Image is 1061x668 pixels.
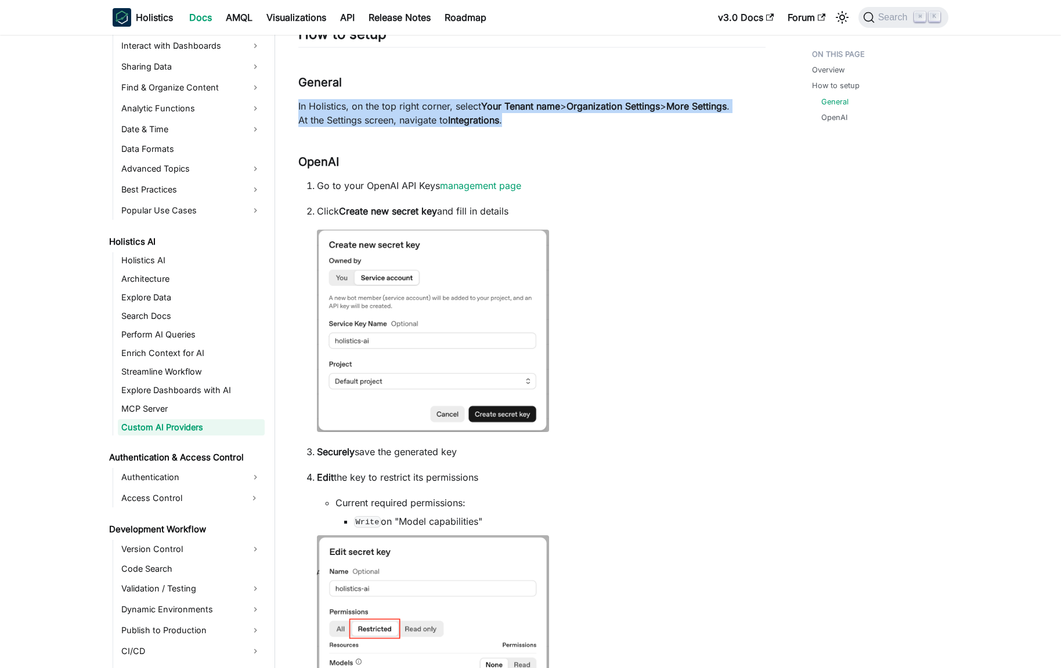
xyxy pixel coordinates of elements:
[448,114,499,126] strong: Integrations
[298,99,766,127] p: In Holistics, on the top right corner, select > > . At the Settings screen, navigate to .
[219,8,259,27] a: AMQL
[335,496,766,528] li: Current required permissions:
[118,57,265,76] a: Sharing Data
[362,8,438,27] a: Release Notes
[317,204,766,218] p: Click and fill in details
[821,112,847,123] a: OpenAI
[118,201,265,220] a: Popular Use Cases
[833,8,851,27] button: Switch between dark and light mode (currently light mode)
[298,155,766,169] h3: OpenAI
[118,180,265,199] a: Best Practices
[317,470,766,484] p: the key to restrict its permissions
[118,271,265,287] a: Architecture
[118,308,265,324] a: Search Docs
[113,8,131,27] img: Holistics
[118,540,265,558] a: Version Control
[113,8,173,27] a: HolisticsHolistics
[812,64,845,75] a: Overview
[438,8,493,27] a: Roadmap
[136,10,173,24] b: Holistics
[440,180,521,191] a: management page
[354,514,766,528] li: on "Model capabilities"
[298,26,766,48] h2: How to setup
[118,468,265,487] a: Authentication
[317,230,549,432] img: ai-openai-new-key
[118,579,265,598] a: Validation / Testing
[118,289,265,306] a: Explore Data
[118,642,265,660] a: CI/CD
[118,382,265,398] a: Explore Dashboards with AI
[259,8,333,27] a: Visualizations
[875,12,915,23] span: Search
[118,345,265,361] a: Enrich Context for AI
[118,621,265,640] a: Publish to Production
[481,100,560,112] strong: Your Tenant name
[118,141,265,157] a: Data Formats
[317,179,766,193] p: Go to your OpenAI API Keys
[101,35,275,668] nav: Docs sidebar
[106,521,265,538] a: Development Workflow
[317,471,334,483] strong: Edit
[333,8,362,27] a: API
[244,489,265,507] button: Expand sidebar category 'Access Control'
[118,326,265,343] a: Perform AI Queries
[317,445,766,459] p: save the generated key
[118,252,265,268] a: Holistics AI
[354,516,381,528] code: Write
[298,75,766,90] h3: General
[317,446,355,458] strong: Securely
[182,8,219,27] a: Docs
[781,8,832,27] a: Forum
[566,100,660,112] strong: Organization Settings
[106,234,265,250] a: Holistics AI
[118,78,265,97] a: Find & Organize Content
[106,449,265,466] a: Authentication & Access Control
[118,561,265,577] a: Code Search
[821,96,849,107] a: General
[118,364,265,380] a: Streamline Workflow
[118,401,265,417] a: MCP Server
[118,419,265,435] a: Custom AI Providers
[914,12,926,22] kbd: ⌘
[858,7,948,28] button: Search (Command+K)
[118,489,244,507] a: Access Control
[118,159,265,178] a: Advanced Topics
[666,100,727,112] strong: More Settings
[339,205,437,217] strong: Create new secret key
[711,8,781,27] a: v3.0 Docs
[118,37,265,55] a: Interact with Dashboards
[118,120,265,139] a: Date & Time
[118,99,265,118] a: Analytic Functions
[929,12,940,22] kbd: K
[118,600,265,619] a: Dynamic Environments
[812,80,860,91] a: How to setup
